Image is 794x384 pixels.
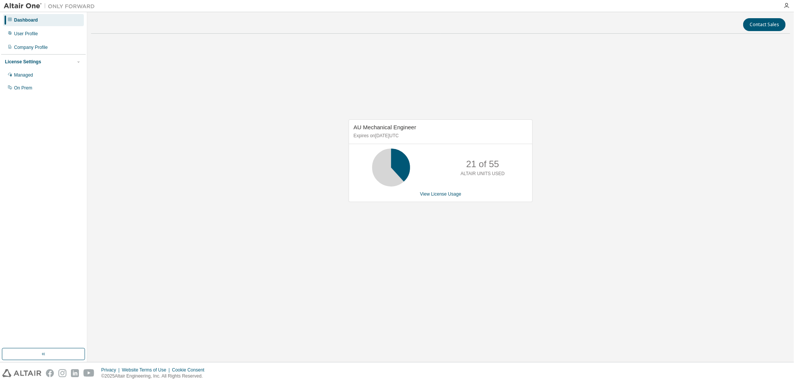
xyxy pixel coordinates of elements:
img: altair_logo.svg [2,369,41,377]
img: linkedin.svg [71,369,79,377]
div: Company Profile [14,44,48,50]
div: Website Terms of Use [122,367,172,373]
img: Altair One [4,2,99,10]
p: 21 of 55 [466,158,499,171]
div: Managed [14,72,33,78]
div: Privacy [101,367,122,373]
p: Expires on [DATE] UTC [354,133,526,139]
span: AU Mechanical Engineer [354,124,416,130]
div: License Settings [5,59,41,65]
p: © 2025 Altair Engineering, Inc. All Rights Reserved. [101,373,209,379]
p: ALTAIR UNITS USED [461,171,505,177]
div: Cookie Consent [172,367,209,373]
div: On Prem [14,85,32,91]
img: instagram.svg [58,369,66,377]
img: youtube.svg [83,369,94,377]
img: facebook.svg [46,369,54,377]
div: User Profile [14,31,38,37]
a: View License Usage [420,191,461,197]
div: Dashboard [14,17,38,23]
button: Contact Sales [743,18,786,31]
